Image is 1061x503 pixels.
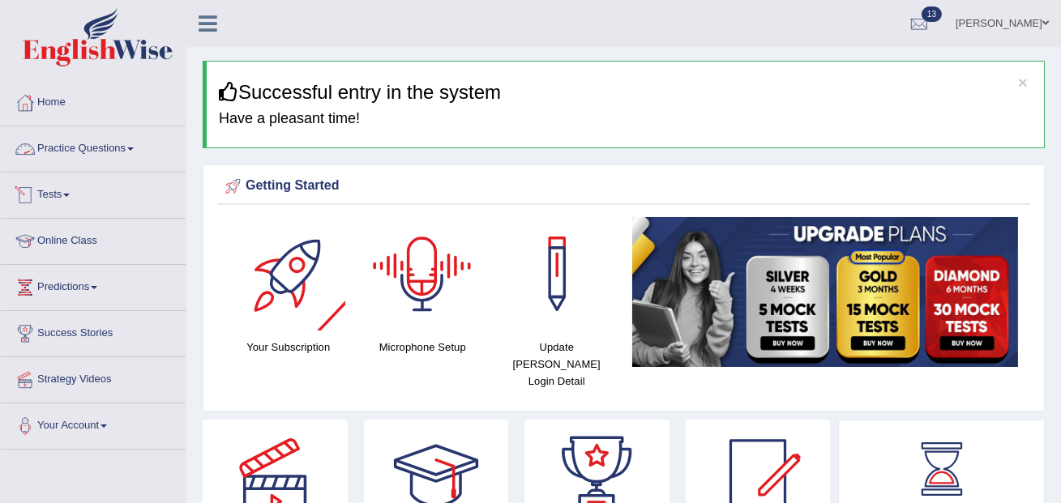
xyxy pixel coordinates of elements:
[632,217,1019,366] img: small5.jpg
[229,339,348,356] h4: Your Subscription
[219,82,1032,103] h3: Successful entry in the system
[1,80,186,121] a: Home
[1018,74,1028,91] button: ×
[1,219,186,259] a: Online Class
[1,357,186,398] a: Strategy Videos
[219,111,1032,127] h4: Have a pleasant time!
[1,126,186,167] a: Practice Questions
[1,173,186,213] a: Tests
[922,6,942,22] span: 13
[221,174,1026,198] div: Getting Started
[364,339,482,356] h4: Microphone Setup
[1,311,186,352] a: Success Stories
[1,403,186,444] a: Your Account
[498,339,616,390] h4: Update [PERSON_NAME] Login Detail
[1,265,186,305] a: Predictions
